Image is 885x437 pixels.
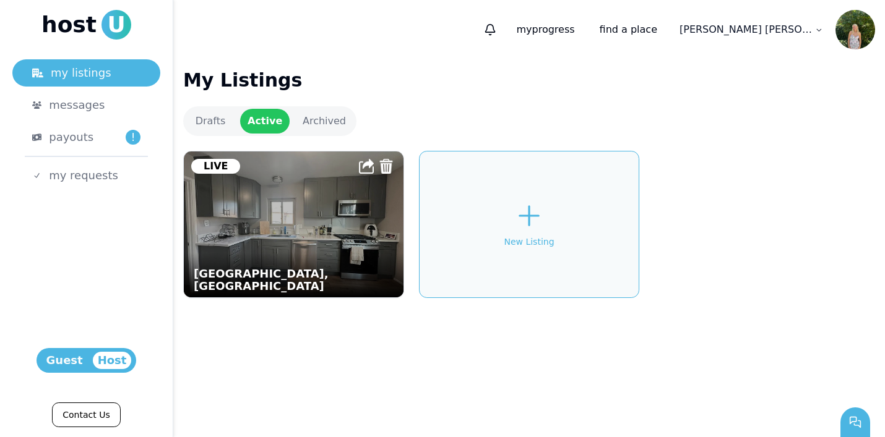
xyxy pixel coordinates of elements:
[49,96,105,114] span: messages
[184,151,404,297] img: San Diego, CA 92115, USA
[49,167,118,184] span: my requests
[379,159,394,174] img: Trash
[41,12,97,37] span: host
[419,151,640,298] a: New Listing
[240,109,290,134] a: Active
[12,162,160,189] a: my requests
[183,69,875,91] h1: My Listings
[183,151,404,298] a: San Diego, CA 92115, USA[GEOGRAPHIC_DATA], [GEOGRAPHIC_DATA]ShareTrashLive
[191,159,240,174] div: Live
[12,59,160,87] a: my listings
[506,17,584,42] p: progress
[359,159,374,174] img: Share
[101,10,131,40] span: U
[52,402,120,427] a: Contact Us
[194,268,404,292] p: [GEOGRAPHIC_DATA], [GEOGRAPHIC_DATA]
[835,10,875,49] img: Ella Freeman avatar
[49,129,93,146] span: payouts
[41,352,88,369] span: Guest
[295,109,354,134] a: Archived
[32,64,140,82] div: my listings
[680,22,813,37] p: [PERSON_NAME] [PERSON_NAME]
[516,23,532,35] span: my
[186,109,235,134] a: Drafts
[12,91,160,119] a: messages
[590,17,667,42] a: find a place
[12,124,160,151] a: payouts!
[41,10,131,40] a: hostU
[93,352,132,369] span: Host
[126,130,140,145] span: !
[672,17,831,42] a: [PERSON_NAME] [PERSON_NAME]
